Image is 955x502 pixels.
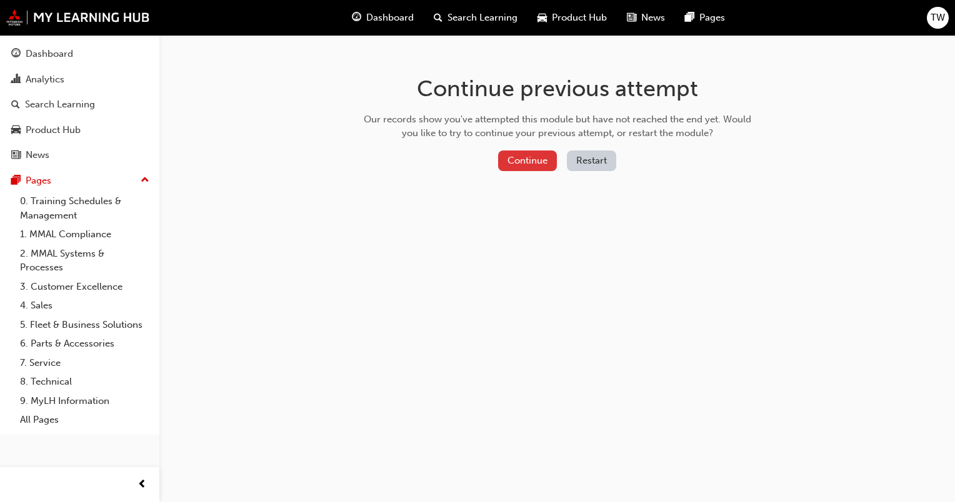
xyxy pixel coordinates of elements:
a: 5. Fleet & Business Solutions [15,315,154,335]
span: news-icon [11,150,21,161]
a: 2. MMAL Systems & Processes [15,244,154,277]
span: car-icon [537,10,547,26]
a: 0. Training Schedules & Management [15,192,154,225]
a: Search Learning [5,93,154,116]
div: Dashboard [26,47,73,61]
button: DashboardAnalyticsSearch LearningProduct HubNews [5,40,154,169]
a: Dashboard [5,42,154,66]
button: Continue [498,150,557,171]
a: car-iconProduct Hub [527,5,617,31]
span: Dashboard [366,11,414,25]
a: 7. Service [15,353,154,373]
span: TW [931,11,945,25]
a: search-iconSearch Learning [424,5,527,31]
span: chart-icon [11,74,21,86]
span: Product Hub [552,11,607,25]
a: pages-iconPages [675,5,735,31]
a: Analytics [5,68,154,91]
a: guage-iconDashboard [342,5,424,31]
span: prev-icon [137,477,147,493]
span: guage-icon [352,10,361,26]
span: news-icon [627,10,636,26]
div: Product Hub [26,123,81,137]
span: search-icon [434,10,442,26]
button: Pages [5,169,154,192]
span: car-icon [11,125,21,136]
a: News [5,144,154,167]
button: Restart [567,150,616,171]
button: TW [927,7,949,29]
span: Search Learning [447,11,517,25]
img: mmal [6,9,150,26]
a: 6. Parts & Accessories [15,334,154,353]
a: All Pages [15,410,154,430]
span: Pages [699,11,725,25]
span: News [641,11,665,25]
a: Product Hub [5,119,154,142]
div: Search Learning [25,97,95,112]
a: 4. Sales [15,296,154,315]
span: pages-icon [11,175,21,187]
a: 9. MyLH Information [15,391,154,411]
h1: Continue previous attempt [359,75,756,102]
div: News [26,148,49,162]
a: 3. Customer Excellence [15,277,154,297]
a: news-iconNews [617,5,675,31]
a: 8. Technical [15,372,154,391]
div: Pages [26,174,51,188]
span: pages-icon [685,10,694,26]
span: guage-icon [11,49,21,60]
a: 1. MMAL Compliance [15,225,154,244]
div: Analytics [26,72,64,87]
span: search-icon [11,99,20,111]
span: up-icon [141,172,149,189]
div: Our records show you've attempted this module but have not reached the end yet. Would you like to... [359,112,756,140]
